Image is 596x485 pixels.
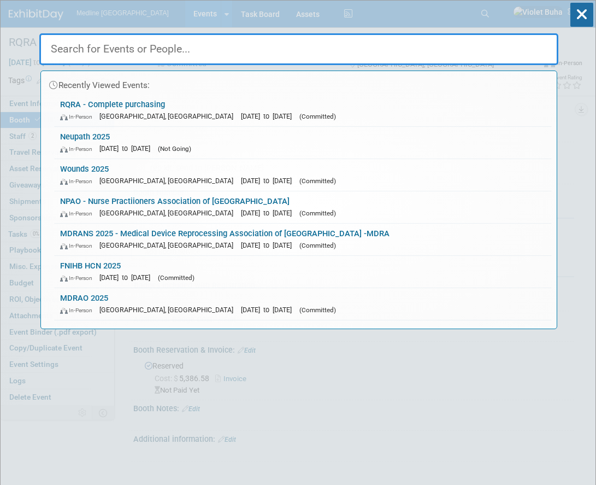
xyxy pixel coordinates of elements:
span: [DATE] to [DATE] [99,144,156,153]
a: FNIHB HCN 2025 In-Person [DATE] to [DATE] (Committed) [55,256,551,288]
span: [GEOGRAPHIC_DATA], [GEOGRAPHIC_DATA] [99,112,239,120]
span: In-Person [60,242,97,249]
a: MDRAO 2025 In-Person [GEOGRAPHIC_DATA], [GEOGRAPHIC_DATA] [DATE] to [DATE] (Committed) [55,288,551,320]
span: In-Person [60,145,97,153]
span: In-Person [60,274,97,282]
span: (Committed) [299,113,336,120]
span: (Committed) [299,177,336,185]
a: Neupath 2025 In-Person [DATE] to [DATE] (Not Going) [55,127,551,159]
span: [GEOGRAPHIC_DATA], [GEOGRAPHIC_DATA] [99,306,239,314]
a: RQRA - Complete purchasing In-Person [GEOGRAPHIC_DATA], [GEOGRAPHIC_DATA] [DATE] to [DATE] (Commi... [55,95,551,126]
span: [DATE] to [DATE] [241,112,297,120]
span: [DATE] to [DATE] [241,177,297,185]
span: [DATE] to [DATE] [241,306,297,314]
span: In-Person [60,113,97,120]
span: [DATE] to [DATE] [99,273,156,282]
input: Search for Events or People... [39,33,558,65]
span: In-Person [60,307,97,314]
span: In-Person [60,178,97,185]
span: In-Person [60,210,97,217]
span: [GEOGRAPHIC_DATA], [GEOGRAPHIC_DATA] [99,177,239,185]
span: [DATE] to [DATE] [241,241,297,249]
span: [GEOGRAPHIC_DATA], [GEOGRAPHIC_DATA] [99,209,239,217]
a: Wounds 2025 In-Person [GEOGRAPHIC_DATA], [GEOGRAPHIC_DATA] [DATE] to [DATE] (Committed) [55,159,551,191]
span: (Committed) [158,274,194,282]
span: (Committed) [299,242,336,249]
a: MDRANS 2025 - Medical Device Reprocessing Association of [GEOGRAPHIC_DATA] -MDRA In-Person [GEOGR... [55,224,551,255]
span: (Not Going) [158,145,191,153]
span: [GEOGRAPHIC_DATA], [GEOGRAPHIC_DATA] [99,241,239,249]
div: Recently Viewed Events: [46,71,551,95]
span: [DATE] to [DATE] [241,209,297,217]
a: NPAO - Nurse Practiioners Association of [GEOGRAPHIC_DATA] In-Person [GEOGRAPHIC_DATA], [GEOGRAPH... [55,191,551,223]
span: (Committed) [299,306,336,314]
span: (Committed) [299,209,336,217]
